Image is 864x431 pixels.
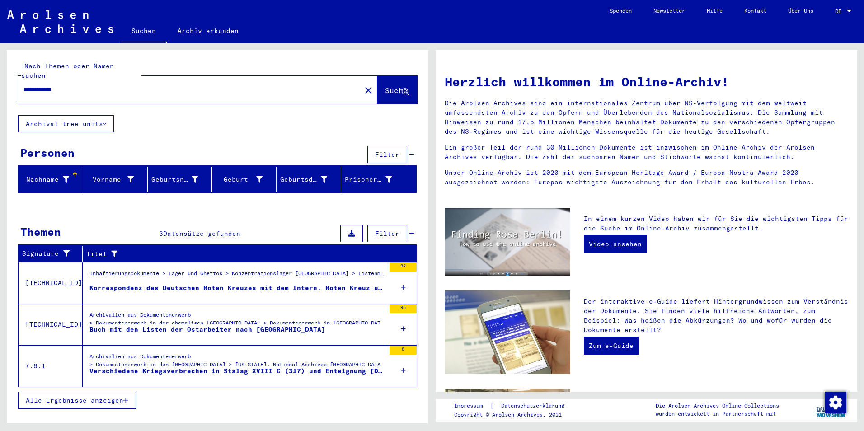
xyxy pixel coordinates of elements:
span: DE [835,8,845,14]
div: Inhaftierungsdokumente > Lager und Ghettos > Konzentrationslager [GEOGRAPHIC_DATA] > Listenmateri... [89,269,385,282]
mat-header-cell: Geburt‏ [212,167,277,192]
button: Filter [367,146,407,163]
img: Zustimmung ändern [825,392,846,413]
span: Datensätze gefunden [163,230,240,238]
div: Nachname [22,175,69,184]
span: Filter [375,230,399,238]
div: Titel [86,247,406,261]
mat-header-cell: Geburtsname [148,167,212,192]
p: Unser Online-Archiv ist 2020 mit dem European Heritage Award / Europa Nostra Award 2020 ausgezeic... [445,168,848,187]
td: [TECHNICAL_ID] [19,262,83,304]
div: | [454,401,575,411]
div: Zustimmung ändern [824,391,846,413]
div: Buch mit den Listen der Ostarbeiter nach [GEOGRAPHIC_DATA] [89,325,325,334]
span: Alle Ergebnisse anzeigen [26,396,123,404]
div: Korrespondenz des Deutschen Roten Kreuzes mit dem Intern. Roten Kreuz und deutschen Dienststellen [89,283,385,293]
mat-header-cell: Prisoner # [341,167,416,192]
button: Suche [377,76,417,104]
button: Clear [359,81,377,99]
p: Die Arolsen Archives Online-Collections [656,402,779,410]
div: Nachname [22,172,83,187]
img: Arolsen_neg.svg [7,10,113,33]
div: Geburtsname [151,175,198,184]
td: 7.6.1 [19,345,83,387]
mat-label: Nach Themen oder Namen suchen [21,62,114,80]
div: 95 [390,304,417,313]
img: yv_logo.png [814,398,848,421]
p: Der interaktive e-Guide liefert Hintergrundwissen zum Verständnis der Dokumente. Sie finden viele... [584,297,848,335]
mat-header-cell: Vorname [83,167,148,192]
div: Geburtsdatum [280,172,341,187]
div: Personen [20,145,75,161]
a: Video ansehen [584,235,647,253]
button: Filter [367,225,407,242]
div: Vorname [87,175,134,184]
span: 3 [159,230,163,238]
span: Filter [375,150,399,159]
div: Geburtsname [151,172,212,187]
p: Ein großer Teil der rund 30 Millionen Dokumente ist inzwischen im Online-Archiv der Arolsen Archi... [445,143,848,162]
p: wurden entwickelt in Partnerschaft mit [656,410,779,418]
div: Vorname [87,172,147,187]
img: eguide.jpg [445,290,570,374]
div: Themen [20,224,61,240]
div: Geburtsdatum [280,175,327,184]
mat-header-cell: Nachname [19,167,83,192]
div: 8 [390,346,417,355]
div: Archivalien aus Dokumentenerwerb > Dokumentenerwerb in den [GEOGRAPHIC_DATA] > [US_STATE], Nation... [89,352,385,373]
mat-icon: close [363,85,374,96]
mat-header-cell: Geburtsdatum [277,167,341,192]
button: Archival tree units [18,115,114,132]
div: Signature [22,249,71,258]
td: [TECHNICAL_ID] [19,304,83,345]
div: Archivalien aus Dokumentenerwerb > Dokumentenerwerb in der ehemaligen [GEOGRAPHIC_DATA] > Dokumen... [89,311,385,332]
p: Die Arolsen Archives sind ein internationales Zentrum über NS-Verfolgung mit dem weltweit umfasse... [445,98,848,136]
a: Archiv erkunden [167,20,249,42]
div: Prisoner # [345,172,405,187]
div: 92 [390,262,417,272]
div: Titel [86,249,394,259]
p: In einem kurzen Video haben wir für Sie die wichtigsten Tipps für die Suche im Online-Archiv zusa... [584,214,848,233]
p: Copyright © Arolsen Archives, 2021 [454,411,575,419]
a: Datenschutzerklärung [494,401,575,411]
a: Zum e-Guide [584,337,639,355]
button: Alle Ergebnisse anzeigen [18,392,136,409]
div: Geburt‏ [216,175,263,184]
div: Prisoner # [345,175,392,184]
img: video.jpg [445,208,570,276]
div: Geburt‏ [216,172,276,187]
span: Suche [385,86,408,95]
h1: Herzlich willkommen im Online-Archiv! [445,72,848,91]
div: Verschiedene Kriegsverbrechen in Stalag XVIII C (317) und Enteignung [DEMOGRAPHIC_DATA] Geschäfte... [89,366,385,376]
div: Signature [22,247,82,261]
a: Impressum [454,401,490,411]
a: Suchen [121,20,167,43]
